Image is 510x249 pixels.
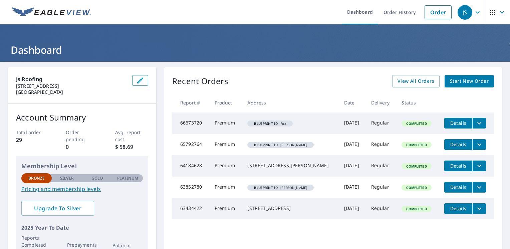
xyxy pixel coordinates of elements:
[472,118,486,129] button: filesDropdownBtn-66673720
[254,143,278,147] em: Blueprint ID
[425,5,452,19] a: Order
[444,139,472,150] button: detailsBtn-65792764
[339,198,366,219] td: [DATE]
[366,93,397,112] th: Delivery
[444,203,472,214] button: detailsBtn-63434422
[250,143,311,147] span: [PERSON_NAME]
[250,186,311,189] span: [PERSON_NAME]
[209,177,242,198] td: Premium
[66,143,99,151] p: 0
[242,93,338,112] th: Address
[209,112,242,134] td: Premium
[21,201,94,216] a: Upgrade To Silver
[16,89,127,95] p: [GEOGRAPHIC_DATA]
[339,134,366,155] td: [DATE]
[444,182,472,193] button: detailsBtn-63852780
[366,155,397,177] td: Regular
[115,143,148,151] p: $ 58.69
[366,134,397,155] td: Regular
[16,111,148,123] p: Account Summary
[172,177,209,198] td: 63852780
[444,118,472,129] button: detailsBtn-66673720
[8,43,502,57] h1: Dashboard
[172,93,209,112] th: Report #
[21,234,52,248] p: Reports Completed
[339,112,366,134] td: [DATE]
[16,83,127,89] p: [STREET_ADDRESS]
[366,198,397,219] td: Regular
[27,205,89,212] span: Upgrade To Silver
[450,77,489,85] span: Start New Order
[209,93,242,112] th: Product
[402,164,431,169] span: Completed
[254,186,278,189] em: Blueprint ID
[12,7,91,17] img: EV Logo
[247,162,333,169] div: [STREET_ADDRESS][PERSON_NAME]
[402,207,431,211] span: Completed
[91,175,103,181] p: Gold
[448,141,468,148] span: Details
[448,184,468,190] span: Details
[402,121,431,126] span: Completed
[16,136,49,144] p: 29
[112,242,143,249] p: Balance
[21,224,143,232] p: 2025 Year To Date
[402,185,431,190] span: Completed
[21,162,143,171] p: Membership Level
[172,198,209,219] td: 63434422
[28,175,45,181] p: Bronze
[247,205,333,212] div: [STREET_ADDRESS]
[472,203,486,214] button: filesDropdownBtn-63434422
[398,77,434,85] span: View All Orders
[209,198,242,219] td: Premium
[448,163,468,169] span: Details
[339,177,366,198] td: [DATE]
[254,122,278,125] em: Blueprint ID
[339,155,366,177] td: [DATE]
[16,75,127,83] p: Js Roofing
[172,75,228,87] p: Recent Orders
[448,205,468,212] span: Details
[444,161,472,171] button: detailsBtn-64184628
[392,75,440,87] a: View All Orders
[472,182,486,193] button: filesDropdownBtn-63852780
[172,112,209,134] td: 66673720
[67,241,97,248] p: Prepayments
[16,129,49,136] p: Total order
[172,134,209,155] td: 65792764
[396,93,439,112] th: Status
[402,143,431,147] span: Completed
[172,155,209,177] td: 64184628
[250,122,290,125] span: Fox
[117,175,138,181] p: Platinum
[209,155,242,177] td: Premium
[472,161,486,171] button: filesDropdownBtn-64184628
[366,112,397,134] td: Regular
[21,185,143,193] a: Pricing and membership levels
[458,5,472,20] div: JS
[115,129,148,143] p: Avg. report cost
[472,139,486,150] button: filesDropdownBtn-65792764
[339,93,366,112] th: Date
[445,75,494,87] a: Start New Order
[60,175,74,181] p: Silver
[209,134,242,155] td: Premium
[66,129,99,143] p: Order pending
[448,120,468,126] span: Details
[366,177,397,198] td: Regular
